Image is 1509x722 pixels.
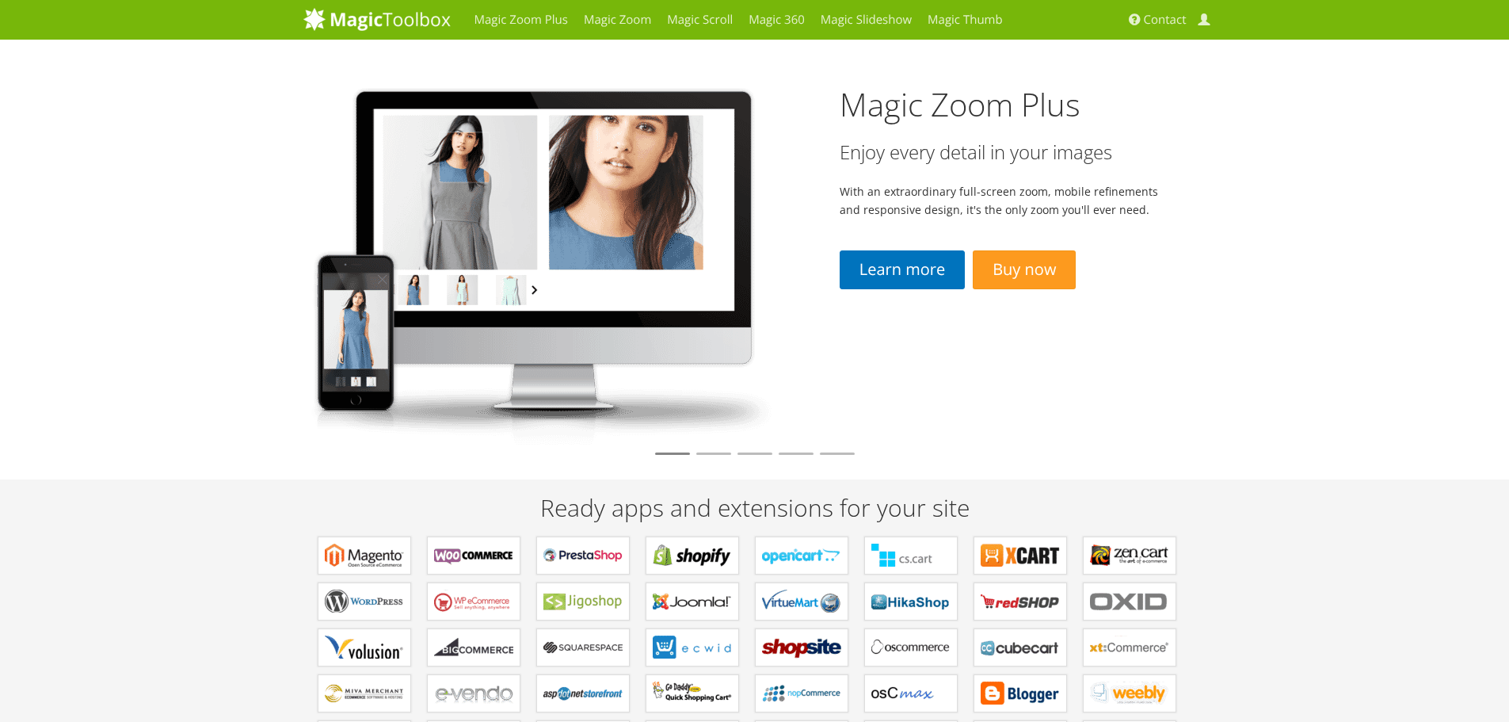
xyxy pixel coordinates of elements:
a: Modules for X-Cart [974,537,1067,575]
b: Extensions for Miva Merchant [325,682,404,705]
b: Extensions for Volusion [325,636,404,659]
a: Add-ons for osCMax [864,674,958,712]
p: With an extraordinary full-screen zoom, mobile refinements and responsive design, it's the only z... [840,182,1167,219]
a: Apps for Shopify [646,537,739,575]
b: Plugins for WP e-Commerce [434,590,513,613]
a: Plugins for Zen Cart [1083,537,1176,575]
b: Modules for OpenCart [762,544,841,567]
b: Extensions for OXID [1090,590,1169,613]
b: Plugins for WordPress [325,590,404,613]
a: Add-ons for osCommerce [864,628,958,667]
a: Components for VirtueMart [755,583,848,621]
b: Add-ons for CS-Cart [871,544,951,567]
img: MagicToolbox.com - Image tools for your website [303,7,451,31]
a: Modules for OpenCart [755,537,848,575]
a: Extensions for ECWID [646,628,739,667]
a: Plugins for WP e-Commerce [427,583,520,621]
a: Components for redSHOP [974,583,1067,621]
a: Add-ons for CS-Cart [864,537,958,575]
b: Plugins for CubeCart [981,636,1060,659]
b: Apps for Bigcommerce [434,636,513,659]
b: Extensions for nopCommerce [762,682,841,705]
span: Contact [1144,12,1187,28]
b: Extensions for Blogger [981,682,1060,705]
b: Components for Joomla [653,590,732,613]
b: Extensions for AspDotNetStorefront [543,682,623,705]
b: Extensions for xt:Commerce [1090,636,1169,659]
a: Extensions for Blogger [974,674,1067,712]
a: Magic Zoom Plus [840,82,1080,126]
a: Extensions for Volusion [318,628,411,667]
b: Extensions for GoDaddy Shopping Cart [653,682,732,705]
a: Extensions for e-vendo [427,674,520,712]
a: Apps for Bigcommerce [427,628,520,667]
a: Extensions for Magento [318,537,411,575]
img: magiczoomplus2-phone.png [303,75,840,445]
b: Add-ons for osCommerce [871,636,951,659]
b: Extensions for ECWID [653,636,732,659]
b: Plugins for Jigoshop [543,590,623,613]
a: Extensions for nopCommerce [755,674,848,712]
b: Extensions for e-vendo [434,682,513,705]
a: Extensions for ShopSite [755,628,848,667]
a: Plugins for WooCommerce [427,537,520,575]
a: Plugins for WordPress [318,583,411,621]
b: Components for HikaShop [871,590,951,613]
a: Extensions for GoDaddy Shopping Cart [646,674,739,712]
a: Learn more [840,250,965,289]
b: Extensions for Magento [325,544,404,567]
h2: Ready apps and extensions for your site [303,495,1206,521]
a: Plugins for CubeCart [974,628,1067,667]
a: Buy now [973,250,1076,289]
a: Plugins for Jigoshop [536,583,630,621]
a: Extensions for OXID [1083,583,1176,621]
a: Extensions for Weebly [1083,674,1176,712]
b: Modules for PrestaShop [543,544,623,567]
b: Extensions for Weebly [1090,682,1169,705]
b: Apps for Shopify [653,544,732,567]
b: Components for redSHOP [981,590,1060,613]
b: Add-ons for osCMax [871,682,951,705]
a: Extensions for AspDotNetStorefront [536,674,630,712]
a: Extensions for Miva Merchant [318,674,411,712]
b: Extensions for ShopSite [762,636,841,659]
a: Components for HikaShop [864,583,958,621]
b: Plugins for WooCommerce [434,544,513,567]
b: Modules for X-Cart [981,544,1060,567]
b: Plugins for Zen Cart [1090,544,1169,567]
b: Extensions for Squarespace [543,636,623,659]
a: Extensions for Squarespace [536,628,630,667]
a: Components for Joomla [646,583,739,621]
h3: Enjoy every detail in your images [840,142,1167,162]
a: Modules for PrestaShop [536,537,630,575]
a: Extensions for xt:Commerce [1083,628,1176,667]
b: Components for VirtueMart [762,590,841,613]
